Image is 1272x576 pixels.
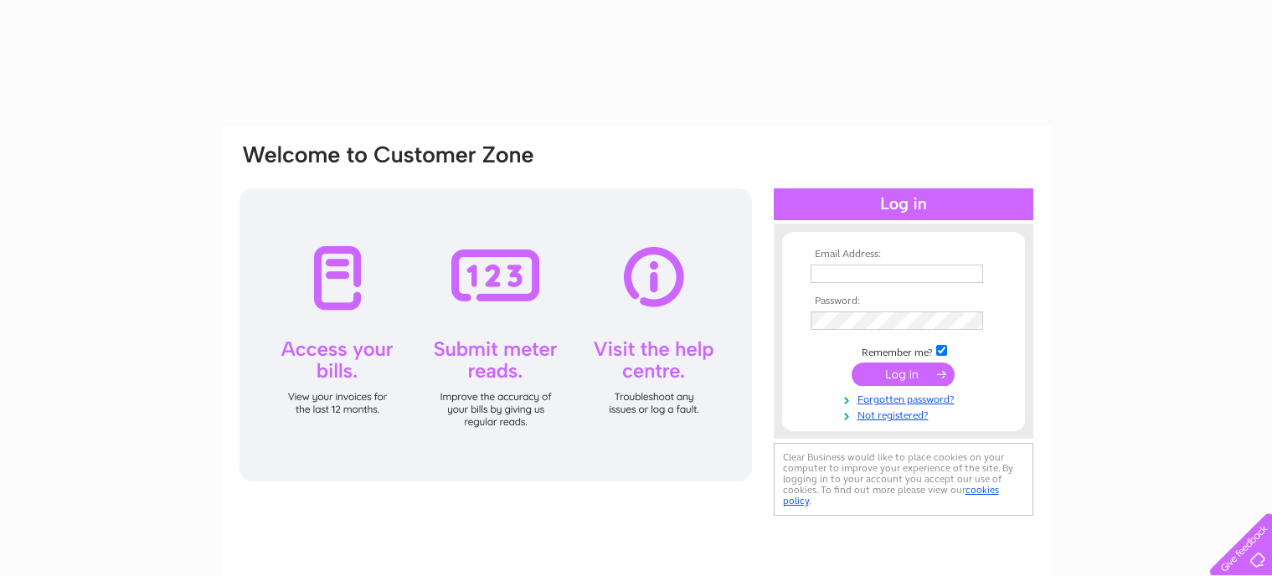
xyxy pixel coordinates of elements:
[774,443,1033,516] div: Clear Business would like to place cookies on your computer to improve your experience of the sit...
[852,363,955,386] input: Submit
[806,296,1001,307] th: Password:
[811,390,1001,406] a: Forgotten password?
[783,484,999,507] a: cookies policy
[806,342,1001,359] td: Remember me?
[811,406,1001,422] a: Not registered?
[806,249,1001,260] th: Email Address:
